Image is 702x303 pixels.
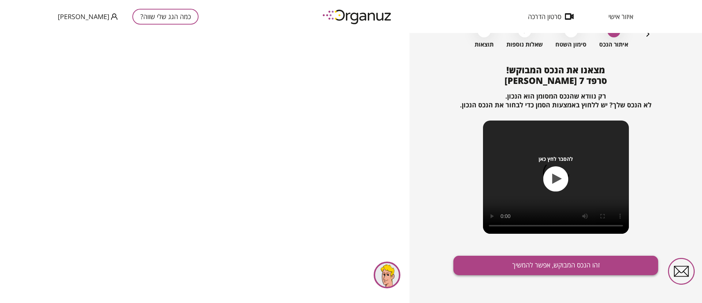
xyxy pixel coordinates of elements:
[317,7,398,27] img: logo
[539,156,573,162] span: להסבר לחץ כאן
[506,41,543,48] span: שאלות נוספות
[460,92,652,109] span: רק נוודא שהנכס המסומן הוא הנכון. לא הנכס שלך? יש ללחוץ באמצעות הסמן כדי לבחור את הנכס הנכון.
[58,12,118,21] button: [PERSON_NAME]
[475,41,494,48] span: תוצאות
[555,41,586,48] span: סימון השטח
[505,64,607,86] span: מצאנו את הנכס המבוקש! סרפד 7 [PERSON_NAME]
[58,13,109,20] span: [PERSON_NAME]
[599,41,628,48] span: איתור הנכס
[517,13,585,20] button: סרטון הדרכה
[453,256,658,275] button: זהו הנכס המבוקש, אפשר להמשיך
[132,9,199,25] button: כמה הגג שלי שווה?
[597,13,644,20] button: איזור אישי
[528,13,561,20] span: סרטון הדרכה
[608,13,633,20] span: איזור אישי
